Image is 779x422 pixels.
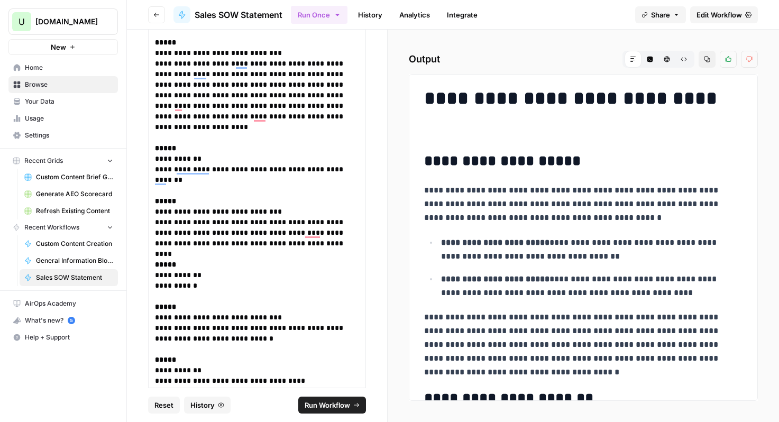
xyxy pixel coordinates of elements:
span: Reset [154,400,173,410]
a: Edit Workflow [690,6,758,23]
span: Help + Support [25,333,113,342]
a: Generate AEO Scorecard [20,186,118,203]
span: New [51,42,66,52]
span: Settings [25,131,113,140]
a: History [352,6,389,23]
a: Sales SOW Statement [20,269,118,286]
span: Share [651,10,670,20]
span: U [19,15,25,28]
button: Share [635,6,686,23]
span: Generate AEO Scorecard [36,189,113,199]
span: AirOps Academy [25,299,113,308]
span: Run Workflow [305,400,350,410]
a: Refresh Existing Content [20,203,118,219]
span: Edit Workflow [696,10,742,20]
span: Custom Content Creation [36,239,113,249]
button: Workspace: Upgrow.io [8,8,118,35]
button: Recent Grids [8,153,118,169]
a: 5 [68,317,75,324]
h2: Output [409,51,758,68]
button: Help + Support [8,329,118,346]
span: Recent Grids [24,156,63,166]
button: History [184,397,231,414]
span: Usage [25,114,113,123]
text: 5 [70,318,72,323]
span: Recent Workflows [24,223,79,232]
span: Refresh Existing Content [36,206,113,216]
button: Recent Workflows [8,219,118,235]
button: New [8,39,118,55]
span: History [190,400,215,410]
button: Run Workflow [298,397,366,414]
a: Browse [8,76,118,93]
a: Home [8,59,118,76]
a: Analytics [393,6,436,23]
span: Browse [25,80,113,89]
span: Your Data [25,97,113,106]
button: What's new? 5 [8,312,118,329]
a: Integrate [441,6,484,23]
a: Sales SOW Statement [173,6,282,23]
a: Custom Content Brief Grid [20,169,118,186]
button: Reset [148,397,180,414]
span: Sales SOW Statement [36,273,113,282]
a: Custom Content Creation [20,235,118,252]
a: Usage [8,110,118,127]
a: Settings [8,127,118,144]
span: Custom Content Brief Grid [36,172,113,182]
div: What's new? [9,313,117,328]
a: AirOps Academy [8,295,118,312]
span: Home [25,63,113,72]
a: Your Data [8,93,118,110]
a: General Information Blog Writer [20,252,118,269]
span: General Information Blog Writer [36,256,113,265]
span: Sales SOW Statement [195,8,282,21]
span: [DOMAIN_NAME] [35,16,99,27]
button: Run Once [291,6,347,24]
